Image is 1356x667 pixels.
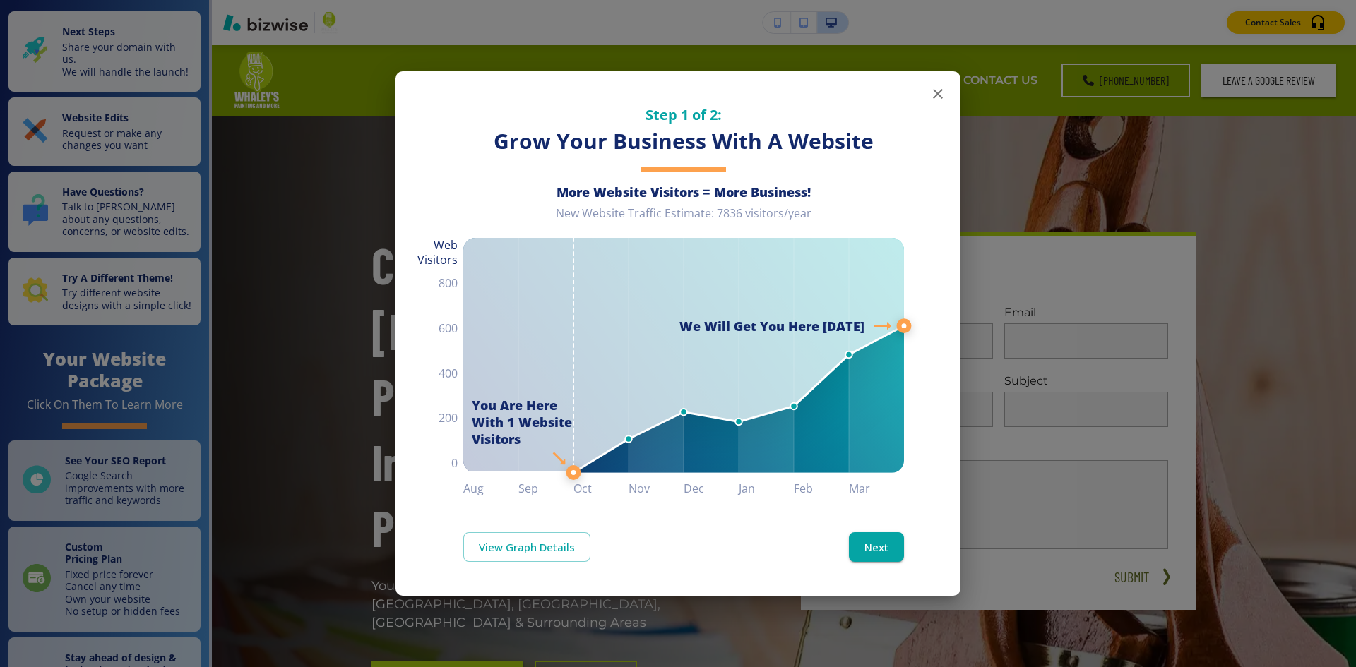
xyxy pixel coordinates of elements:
[794,479,849,498] h6: Feb
[463,532,590,562] a: View Graph Details
[463,479,518,498] h6: Aug
[739,479,794,498] h6: Jan
[463,127,904,156] h3: Grow Your Business With A Website
[629,479,684,498] h6: Nov
[463,184,904,200] h6: More Website Visitors = More Business!
[849,532,904,562] button: Next
[463,206,904,232] div: New Website Traffic Estimate: 7836 visitors/year
[684,479,739,498] h6: Dec
[573,479,629,498] h6: Oct
[463,105,904,124] h5: Step 1 of 2:
[849,479,904,498] h6: Mar
[518,479,573,498] h6: Sep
